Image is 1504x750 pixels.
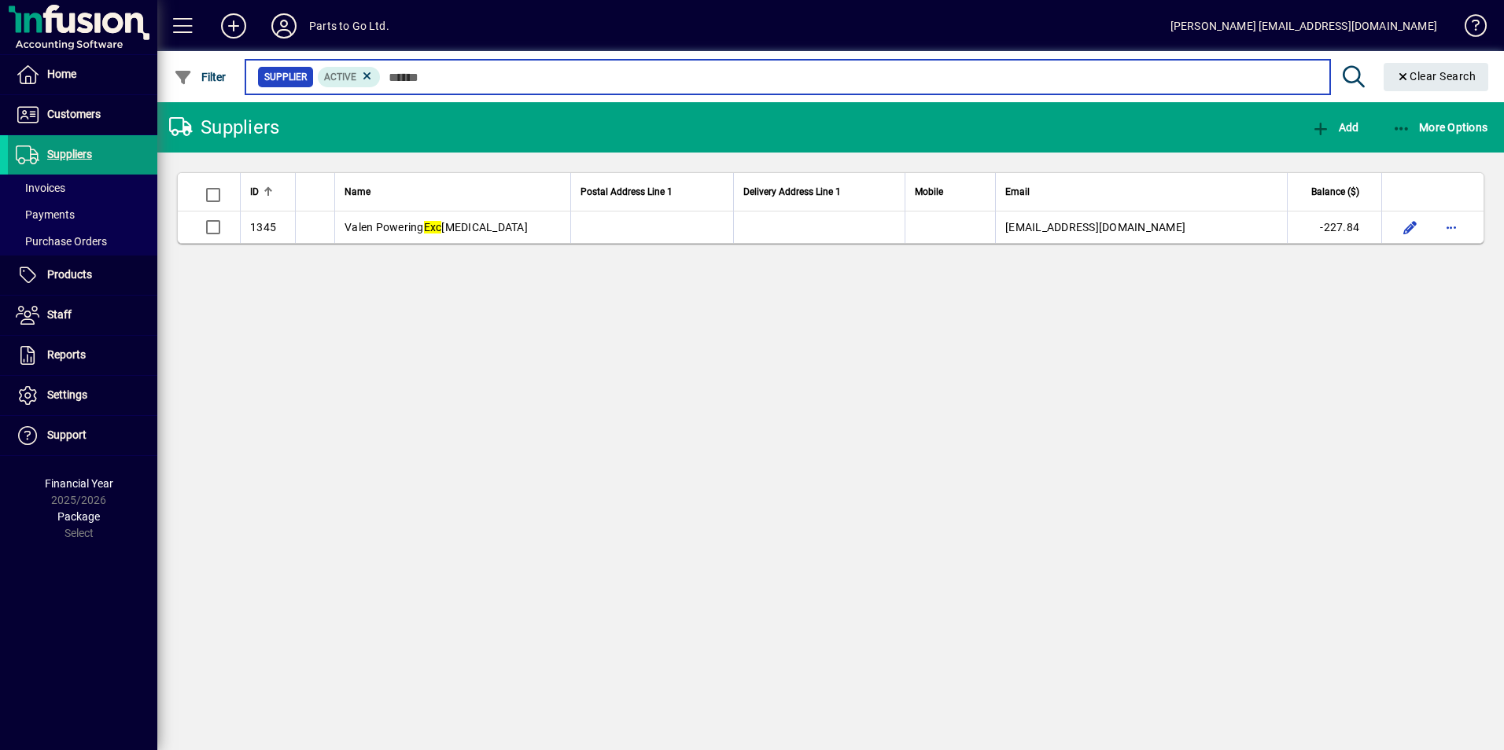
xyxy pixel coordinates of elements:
[424,221,442,233] em: Exc
[1396,70,1476,83] span: Clear Search
[1439,215,1464,240] button: More options
[309,13,389,39] div: Parts to Go Ltd.
[1005,221,1185,233] span: [EMAIL_ADDRESS][DOMAIN_NAME]
[345,183,561,200] div: Name
[345,183,370,200] span: Name
[915,183,943,200] span: Mobile
[16,235,107,248] span: Purchase Orders
[45,477,113,490] span: Financial Year
[1311,183,1359,200] span: Balance ($)
[47,308,72,321] span: Staff
[8,55,157,94] a: Home
[47,148,92,160] span: Suppliers
[16,182,65,194] span: Invoices
[47,68,76,80] span: Home
[8,175,157,201] a: Invoices
[47,268,92,281] span: Products
[8,336,157,375] a: Reports
[1311,121,1358,134] span: Add
[1287,211,1381,243] td: -227.84
[208,12,259,40] button: Add
[581,183,673,200] span: Postal Address Line 1
[324,72,356,83] span: Active
[8,376,157,415] a: Settings
[250,183,286,200] div: ID
[8,296,157,335] a: Staff
[1453,3,1484,54] a: Knowledge Base
[8,201,157,228] a: Payments
[1005,183,1030,200] span: Email
[57,510,100,523] span: Package
[250,221,276,233] span: 1345
[1170,13,1437,39] div: [PERSON_NAME] [EMAIL_ADDRESS][DOMAIN_NAME]
[1005,183,1277,200] div: Email
[47,388,87,401] span: Settings
[16,208,75,221] span: Payments
[264,69,307,85] span: Supplier
[1398,215,1423,240] button: Edit
[743,183,841,200] span: Delivery Address Line 1
[169,115,279,140] div: Suppliers
[345,221,528,233] span: Valen Powering [MEDICAL_DATA]
[1388,113,1492,142] button: More Options
[1392,121,1488,134] span: More Options
[250,183,259,200] span: ID
[1307,113,1362,142] button: Add
[174,71,227,83] span: Filter
[170,63,230,91] button: Filter
[8,95,157,134] a: Customers
[1384,63,1489,91] button: Clear
[259,12,309,40] button: Profile
[8,228,157,255] a: Purchase Orders
[47,108,101,120] span: Customers
[47,348,86,361] span: Reports
[47,428,87,441] span: Support
[8,256,157,295] a: Products
[318,67,381,87] mat-chip: Activation Status: Active
[915,183,986,200] div: Mobile
[8,416,157,455] a: Support
[1297,183,1373,200] div: Balance ($)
